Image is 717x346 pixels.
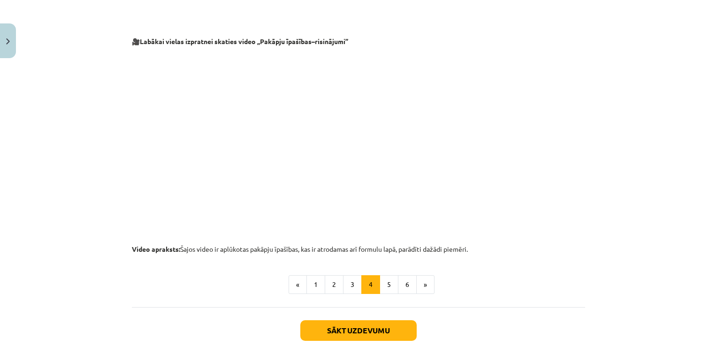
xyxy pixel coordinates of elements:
[416,275,435,294] button: »
[132,245,180,253] b: Video apraksts:
[132,37,585,46] p: 🎥
[6,38,10,45] img: icon-close-lesson-0947bae3869378f0d4975bcd49f059093ad1ed9edebbc8119c70593378902aed.svg
[361,275,380,294] button: 4
[398,275,417,294] button: 6
[312,37,315,45] strong: –
[380,275,398,294] button: 5
[132,244,585,254] p: Šajos video ir aplūkotas pakāpju īpašības, kas ir atrodamas arī formulu lapā, parādīti dažādi pie...
[289,275,307,294] button: «
[140,37,312,45] b: Labākai vielas izpratnei skaties video „Pakāpju īpašības
[306,275,325,294] button: 1
[315,37,348,45] b: risinājumi”
[300,320,417,341] button: Sākt uzdevumu
[325,275,343,294] button: 2
[132,275,585,294] nav: Page navigation example
[343,275,362,294] button: 3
